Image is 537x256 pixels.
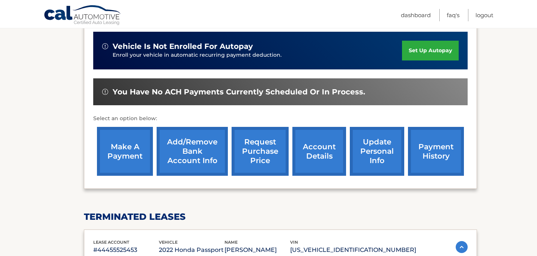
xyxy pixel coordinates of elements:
[401,9,431,21] a: Dashboard
[159,240,178,245] span: vehicle
[113,51,402,59] p: Enroll your vehicle in automatic recurring payment deduction.
[292,127,346,176] a: account details
[408,127,464,176] a: payment history
[447,9,459,21] a: FAQ's
[159,245,224,255] p: 2022 Honda Passport
[157,127,228,176] a: Add/Remove bank account info
[93,245,159,255] p: #44455525453
[224,245,290,255] p: [PERSON_NAME]
[224,240,238,245] span: name
[456,241,468,253] img: accordion-active.svg
[102,89,108,95] img: alert-white.svg
[97,127,153,176] a: make a payment
[44,5,122,26] a: Cal Automotive
[84,211,477,222] h2: terminated leases
[350,127,404,176] a: update personal info
[113,87,365,97] span: You have no ACH payments currently scheduled or in process.
[290,240,298,245] span: vin
[93,240,129,245] span: lease account
[113,42,253,51] span: vehicle is not enrolled for autopay
[232,127,289,176] a: request purchase price
[93,114,468,123] p: Select an option below:
[102,43,108,49] img: alert-white.svg
[475,9,493,21] a: Logout
[290,245,416,255] p: [US_VEHICLE_IDENTIFICATION_NUMBER]
[402,41,459,60] a: set up autopay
